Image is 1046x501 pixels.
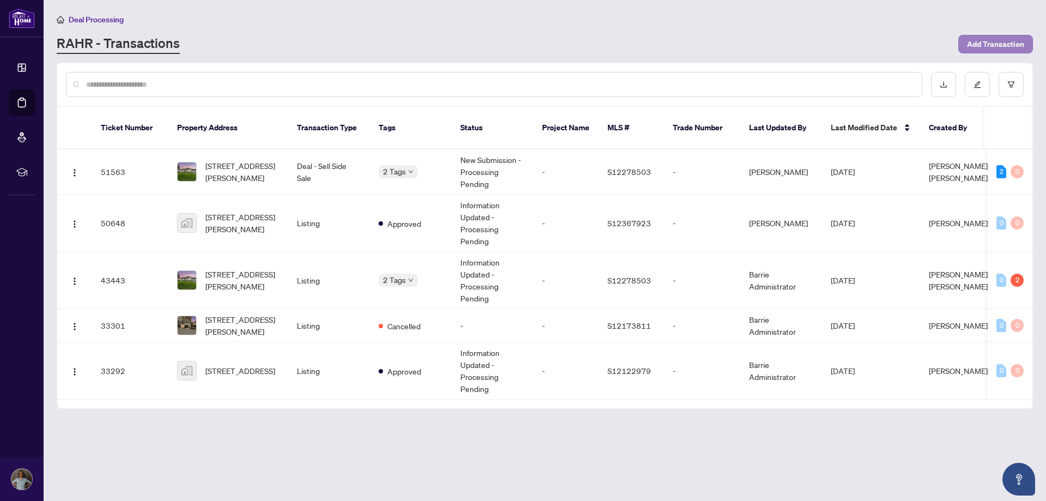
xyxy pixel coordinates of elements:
div: 0 [1011,364,1024,377]
span: S12173811 [607,321,651,330]
td: - [664,342,740,400]
td: Barrie Administrator [740,342,822,400]
button: download [931,72,956,97]
td: - [664,149,740,195]
img: logo [9,8,35,28]
button: Logo [66,163,83,180]
span: Deal Processing [69,15,124,25]
span: 2 Tags [383,274,406,286]
button: edit [965,72,990,97]
span: [DATE] [831,275,855,285]
span: [STREET_ADDRESS][PERSON_NAME] [205,160,279,184]
span: Approved [387,365,421,377]
button: Open asap [1002,463,1035,496]
img: Logo [70,322,79,331]
td: Information Updated - Processing Pending [452,342,533,400]
span: S12278503 [607,275,651,285]
td: 33301 [92,309,168,342]
th: Last Modified Date [822,107,920,149]
img: thumbnail-img [178,361,196,380]
td: - [664,195,740,252]
button: Logo [66,271,83,289]
button: Logo [66,362,83,379]
div: 0 [1011,319,1024,332]
div: 2 [1011,274,1024,287]
div: 0 [996,364,1006,377]
span: [STREET_ADDRESS] [205,365,275,377]
td: 43443 [92,252,168,309]
th: Created By [920,107,986,149]
th: Project Name [533,107,599,149]
a: RAHR - Transactions [57,34,180,54]
td: Information Updated - Processing Pending [452,195,533,252]
td: Listing [288,195,370,252]
td: - [533,342,599,400]
span: [PERSON_NAME] [929,366,988,376]
span: [STREET_ADDRESS][PERSON_NAME] [205,268,279,292]
span: [PERSON_NAME] [929,321,988,330]
td: - [533,309,599,342]
td: New Submission - Processing Pending [452,149,533,195]
td: Deal - Sell Side Sale [288,149,370,195]
span: S12367923 [607,218,651,228]
span: 2 Tags [383,165,406,178]
span: Add Transaction [967,35,1024,53]
th: Transaction Type [288,107,370,149]
span: [PERSON_NAME] [PERSON_NAME] [929,161,988,183]
img: thumbnail-img [178,162,196,181]
div: 0 [1011,216,1024,230]
td: Barrie Administrator [740,309,822,342]
th: Ticket Number [92,107,168,149]
span: [PERSON_NAME] [PERSON_NAME] [929,269,988,291]
img: Logo [70,367,79,376]
button: Add Transaction [958,35,1033,53]
div: 0 [996,319,1006,332]
div: 0 [996,216,1006,230]
span: edit [974,81,981,88]
span: home [57,16,64,23]
td: [PERSON_NAME] [740,195,822,252]
td: Listing [288,309,370,342]
div: 2 [996,165,1006,178]
td: Listing [288,342,370,400]
div: 0 [1011,165,1024,178]
span: down [408,277,413,283]
td: - [533,195,599,252]
th: Property Address [168,107,288,149]
span: download [940,81,947,88]
img: Logo [70,220,79,228]
span: [DATE] [831,218,855,228]
img: thumbnail-img [178,316,196,335]
td: - [533,149,599,195]
img: Logo [70,277,79,286]
span: [DATE] [831,321,855,330]
span: filter [1007,81,1015,88]
td: [PERSON_NAME] [740,149,822,195]
img: thumbnail-img [178,271,196,289]
span: Cancelled [387,320,421,332]
span: S12122979 [607,366,651,376]
th: Tags [370,107,452,149]
td: Information Updated - Processing Pending [452,252,533,309]
td: - [664,309,740,342]
td: 51563 [92,149,168,195]
span: down [408,169,413,174]
td: - [452,309,533,342]
button: filter [999,72,1024,97]
td: - [533,252,599,309]
th: Trade Number [664,107,740,149]
th: Last Updated By [740,107,822,149]
span: [STREET_ADDRESS][PERSON_NAME] [205,313,279,337]
td: 33292 [92,342,168,400]
td: 50648 [92,195,168,252]
span: S12278503 [607,167,651,177]
img: thumbnail-img [178,214,196,232]
img: Logo [70,168,79,177]
th: MLS # [599,107,664,149]
td: Barrie Administrator [740,252,822,309]
td: Listing [288,252,370,309]
span: [DATE] [831,366,855,376]
span: [PERSON_NAME] [929,218,988,228]
button: Logo [66,317,83,334]
th: Status [452,107,533,149]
